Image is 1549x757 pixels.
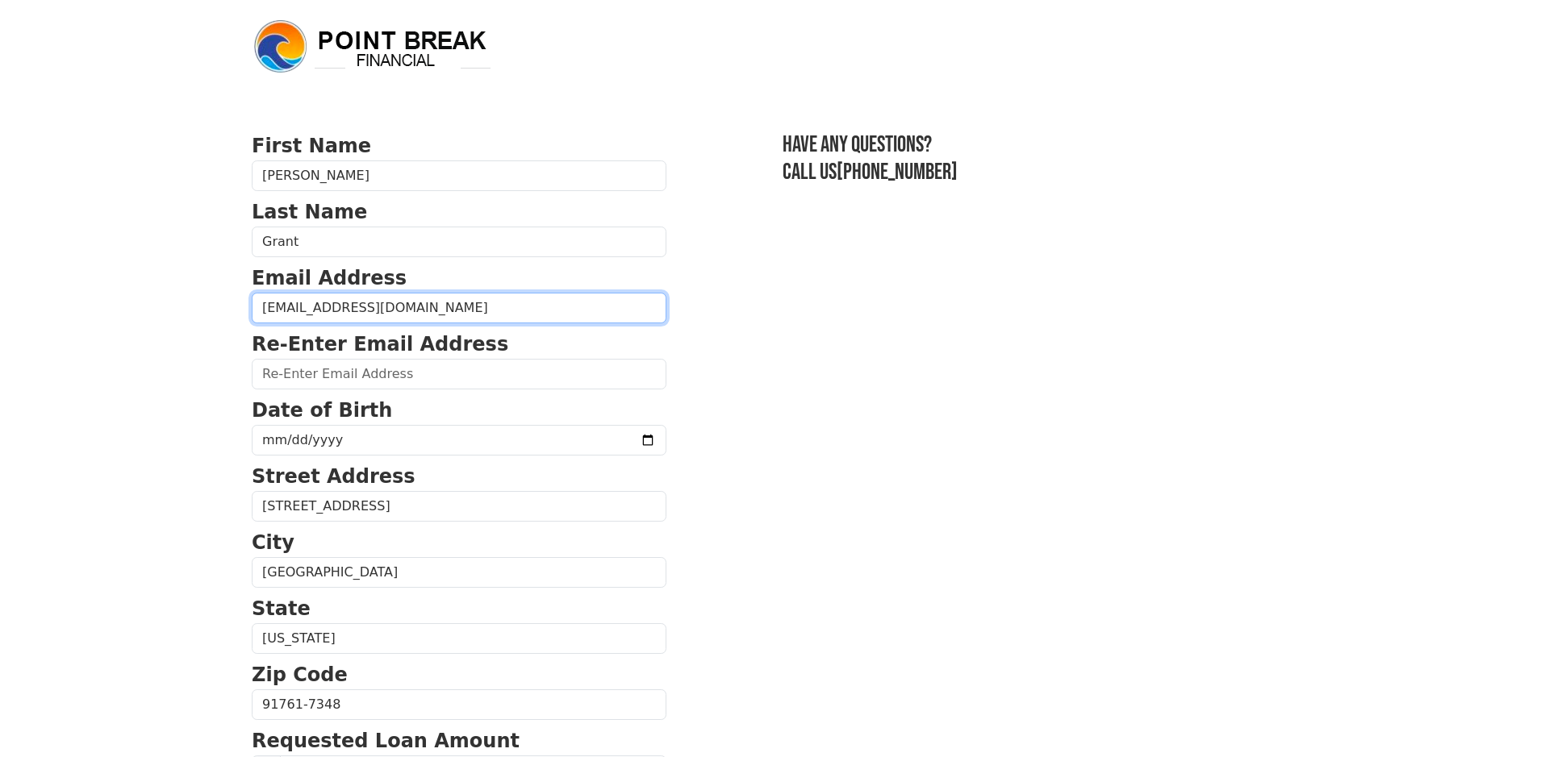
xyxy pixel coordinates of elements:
[252,531,294,554] strong: City
[783,159,1297,186] h3: Call us
[252,359,666,389] input: Re-Enter Email Address
[252,160,666,191] input: First Name
[252,135,371,157] strong: First Name
[252,465,415,488] strong: Street Address
[252,18,494,76] img: logo.png
[252,663,348,686] strong: Zip Code
[252,557,666,588] input: City
[252,333,508,356] strong: Re-Enter Email Address
[837,159,958,185] a: [PHONE_NUMBER]
[252,293,666,323] input: Email Address
[252,730,520,752] strong: Requested Loan Amount
[252,399,392,422] strong: Date of Birth
[252,201,367,223] strong: Last Name
[252,227,666,257] input: Last Name
[252,491,666,522] input: Street Address
[252,597,311,620] strong: State
[252,689,666,720] input: Zip Code
[783,131,1297,159] h3: Have any questions?
[252,267,407,289] strong: Email Address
